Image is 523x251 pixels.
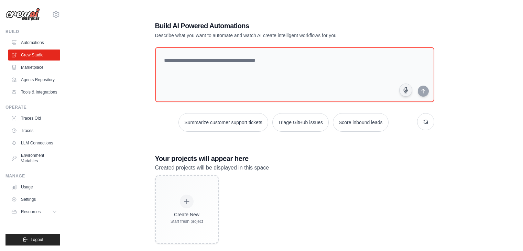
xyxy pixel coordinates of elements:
div: Create New [171,211,203,218]
button: Logout [6,234,60,245]
a: Crew Studio [8,50,60,61]
a: Environment Variables [8,150,60,166]
a: LLM Connections [8,138,60,149]
p: Describe what you want to automate and watch AI create intelligent workflows for you [155,32,386,39]
div: Manage [6,173,60,179]
span: Resources [21,209,41,215]
div: Build [6,29,60,34]
span: Logout [31,237,43,242]
button: Click to speak your automation idea [399,84,412,97]
a: Automations [8,37,60,48]
h1: Build AI Powered Automations [155,21,386,31]
button: Triage GitHub issues [272,113,329,132]
div: Operate [6,105,60,110]
p: Created projects will be displayed in this space [155,163,434,172]
a: Usage [8,182,60,193]
a: Tools & Integrations [8,87,60,98]
div: Start fresh project [171,219,203,224]
a: Agents Repository [8,74,60,85]
button: Summarize customer support tickets [178,113,268,132]
a: Traces Old [8,113,60,124]
img: Logo [6,8,40,21]
a: Settings [8,194,60,205]
button: Resources [8,206,60,217]
button: Score inbound leads [333,113,389,132]
a: Traces [8,125,60,136]
h3: Your projects will appear here [155,154,434,163]
a: Marketplace [8,62,60,73]
button: Get new suggestions [417,113,434,130]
